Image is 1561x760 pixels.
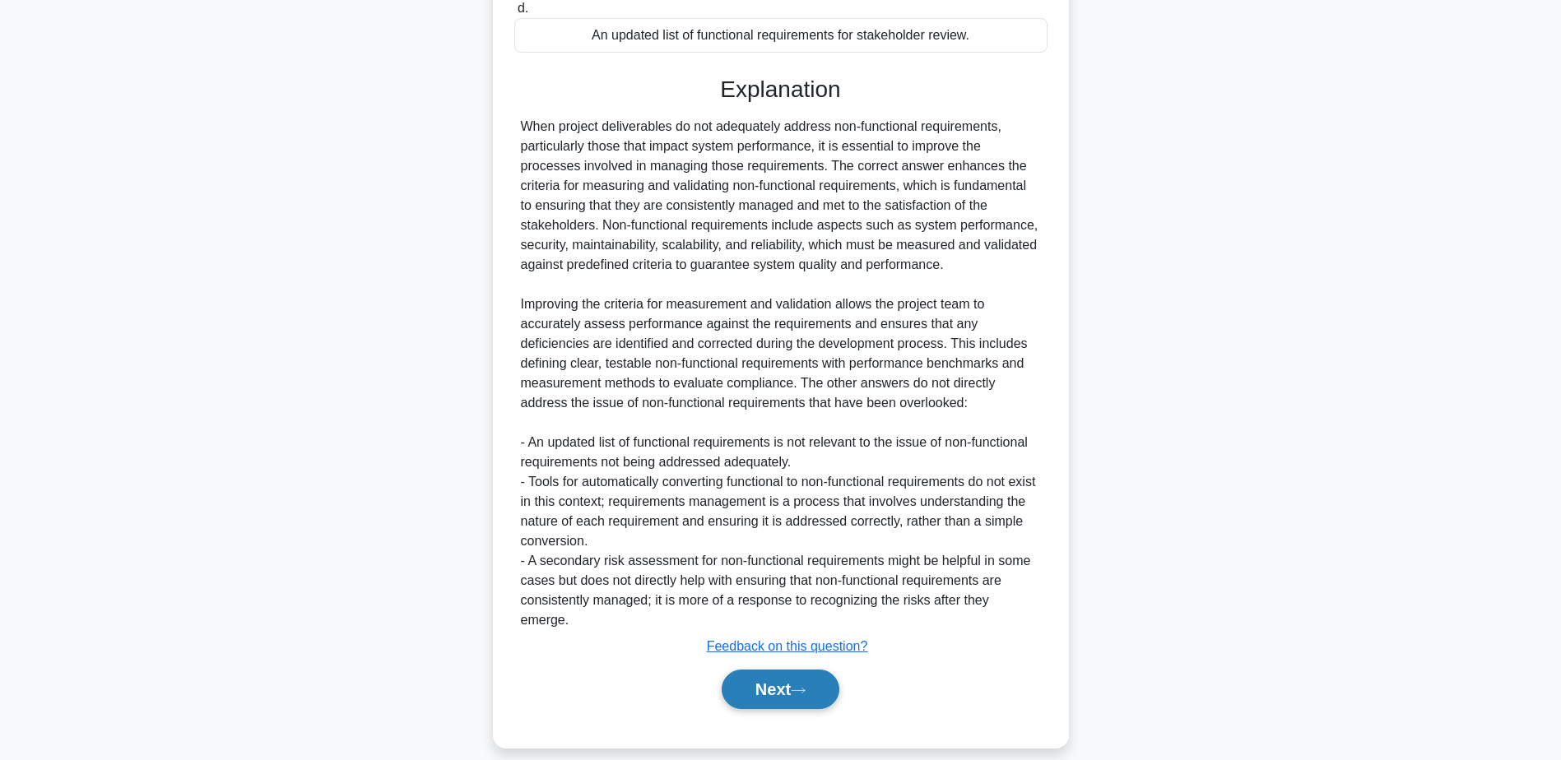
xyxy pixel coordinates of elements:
[524,76,1038,104] h3: Explanation
[518,1,528,15] span: d.
[514,18,1048,53] div: An updated list of functional requirements for stakeholder review.
[707,639,868,653] a: Feedback on this question?
[722,670,839,709] button: Next
[521,117,1041,630] div: When project deliverables do not adequately address non-functional requirements, particularly tho...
